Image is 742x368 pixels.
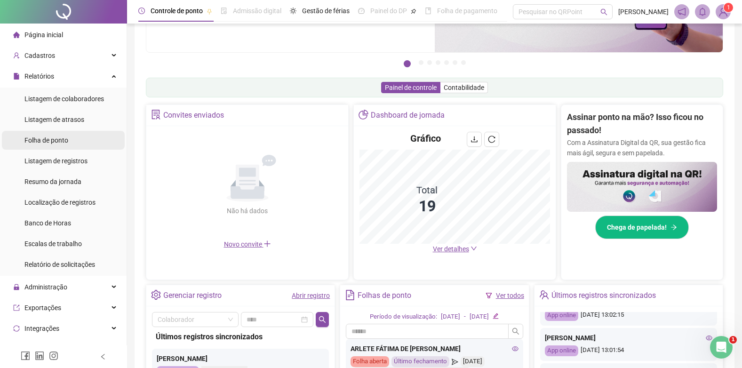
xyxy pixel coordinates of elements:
[13,73,20,80] span: file
[358,288,411,304] div: Folhas de ponto
[716,5,730,19] img: 41824
[24,283,67,291] span: Administração
[567,111,717,137] h2: Assinar ponto na mão? Isso ficou no passado!
[221,8,227,14] span: file-done
[471,245,477,252] span: down
[452,356,458,367] span: send
[359,110,368,120] span: pie-chart
[24,304,61,312] span: Exportações
[24,325,59,332] span: Integrações
[444,84,484,91] span: Contabilidade
[678,8,686,16] span: notification
[24,240,82,248] span: Escalas de trabalho
[545,333,712,343] div: [PERSON_NAME]
[710,336,733,359] iframe: Intercom live chat
[21,351,30,360] span: facebook
[545,345,578,356] div: App online
[411,8,416,14] span: pushpin
[404,60,411,67] button: 1
[706,335,712,341] span: eye
[151,110,161,120] span: solution
[345,290,355,300] span: file-text
[351,344,518,354] div: ARLETE FÁTIMA DE [PERSON_NAME]
[488,136,495,143] span: reload
[486,292,492,299] span: filter
[263,240,271,248] span: plus
[290,8,296,14] span: sun
[151,7,203,15] span: Controle de ponto
[567,162,717,212] img: banner%2F02c71560-61a6-44d4-94b9-c8ab97240462.png
[461,60,466,65] button: 7
[539,290,549,300] span: team
[595,216,689,239] button: Chega de papelada!
[24,261,95,268] span: Relatório de solicitações
[156,331,325,343] div: Últimos registros sincronizados
[437,7,497,15] span: Folha de pagamento
[319,316,326,323] span: search
[419,60,423,65] button: 2
[13,325,20,332] span: sync
[13,32,20,38] span: home
[600,8,607,16] span: search
[385,84,437,91] span: Painel de controle
[493,313,499,319] span: edit
[370,7,407,15] span: Painel do DP
[292,292,330,299] a: Abrir registro
[427,60,432,65] button: 3
[567,137,717,158] p: Com a Assinatura Digital da QR, sua gestão fica mais ágil, segura e sem papelada.
[433,245,477,253] a: Ver detalhes down
[24,157,88,165] span: Listagem de registros
[138,8,145,14] span: clock-circle
[545,345,712,356] div: [DATE] 13:01:54
[512,328,519,335] span: search
[370,312,437,322] div: Período de visualização:
[698,8,707,16] span: bell
[24,199,96,206] span: Localização de registros
[24,178,81,185] span: Resumo da jornada
[444,60,449,65] button: 5
[618,7,669,17] span: [PERSON_NAME]
[729,336,737,344] span: 1
[512,345,519,352] span: eye
[24,31,63,39] span: Página inicial
[433,245,469,253] span: Ver detalhes
[441,312,460,322] div: [DATE]
[24,116,84,123] span: Listagem de atrasos
[157,353,324,364] div: [PERSON_NAME]
[24,52,55,59] span: Cadastros
[24,95,104,103] span: Listagem de colaboradores
[371,107,445,123] div: Dashboard de jornada
[425,8,431,14] span: book
[607,222,667,232] span: Chega de papelada!
[727,4,730,11] span: 1
[224,240,271,248] span: Novo convite
[163,288,222,304] div: Gerenciar registro
[49,351,58,360] span: instagram
[13,284,20,290] span: lock
[13,304,20,311] span: export
[670,224,677,231] span: arrow-right
[24,72,54,80] span: Relatórios
[24,219,71,227] span: Banco de Horas
[461,356,485,367] div: [DATE]
[436,60,440,65] button: 4
[551,288,656,304] div: Últimos registros sincronizados
[545,310,712,321] div: [DATE] 13:02:15
[233,7,281,15] span: Admissão digital
[207,8,212,14] span: pushpin
[391,356,449,367] div: Último fechamento
[470,312,489,322] div: [DATE]
[496,292,524,299] a: Ver todos
[453,60,457,65] button: 6
[358,8,365,14] span: dashboard
[471,136,478,143] span: download
[100,353,106,360] span: left
[410,132,441,145] h4: Gráfico
[302,7,350,15] span: Gestão de férias
[545,310,578,321] div: App online
[151,290,161,300] span: setting
[204,206,291,216] div: Não há dados
[464,312,466,322] div: -
[724,3,733,12] sup: Atualize o seu contato no menu Meus Dados
[351,356,389,367] div: Folha aberta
